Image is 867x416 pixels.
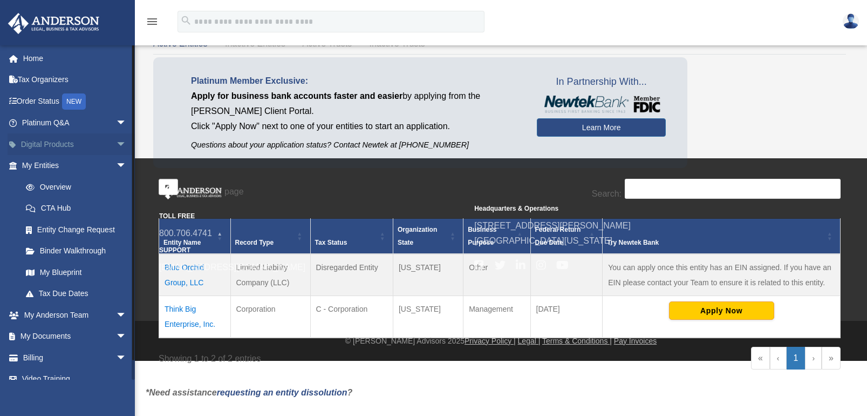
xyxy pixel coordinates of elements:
[116,304,138,326] span: arrow_drop_down
[116,347,138,369] span: arrow_drop_down
[191,119,521,134] p: Click "Apply Now" next to one of your entities to start an application.
[474,221,631,230] a: [STREET_ADDRESS][PERSON_NAME]
[8,155,138,177] a: My Entitiesarrow_drop_down
[191,73,521,89] p: Platinum Member Exclusive:
[465,337,516,345] a: Privacy Policy |
[15,219,138,240] a: Entity Change Request
[15,261,138,283] a: My Blueprint
[370,39,425,48] span: Inactive Trusts
[15,176,132,198] a: Overview
[62,93,86,110] div: NEW
[15,283,138,305] a: Tax Due Dates
[8,326,143,347] a: My Documentsarrow_drop_down
[159,211,467,222] small: TOLL FREE
[230,296,310,338] td: Corporation
[393,296,463,338] td: [US_STATE]
[191,89,521,119] p: by applying from the [PERSON_NAME] Client Portal.
[8,304,143,326] a: My Anderson Teamarrow_drop_down
[669,301,774,320] button: Apply Now
[770,347,787,370] a: Previous
[8,48,143,69] a: Home
[159,263,305,272] a: [EMAIL_ADDRESS][DOMAIN_NAME]
[463,296,530,338] td: Management
[116,155,138,177] span: arrow_drop_down
[5,13,103,34] img: Anderson Advisors Platinum Portal
[843,14,859,29] img: User Pic
[474,236,612,245] a: [GEOGRAPHIC_DATA][US_STATE]
[180,15,192,26] i: search
[146,15,159,28] i: menu
[153,39,207,48] span: Active Entities
[822,347,841,370] a: Last
[116,326,138,348] span: arrow_drop_down
[530,296,603,338] td: [DATE]
[474,203,782,214] small: Headquarters & Operations
[518,337,541,345] a: Legal |
[537,118,666,137] a: Learn More
[217,388,347,397] a: requesting an entity dissolution
[159,347,491,366] div: Showing 1 to 2 of 2 entries
[787,347,805,370] a: 1
[8,90,143,112] a: Order StatusNEW
[191,138,521,152] p: Questions about your application status? Contact Newtek at [PHONE_NUMBER]
[191,91,402,100] span: Apply for business bank accounts faster and easier
[614,337,657,345] a: Pay Invoices
[303,39,352,48] span: Active Trusts
[537,73,666,91] span: In Partnership With...
[8,69,143,91] a: Tax Organizers
[146,19,159,28] a: menu
[542,96,660,113] img: NewtekBankLogoSM.png
[15,198,138,219] a: CTA Hub
[225,39,285,48] span: Inactive Entities
[15,240,138,262] a: Binder Walkthrough
[146,388,352,397] em: *Need assistance ?
[8,133,143,155] a: Digital Productsarrow_drop_down
[805,347,822,370] a: Next
[8,347,143,368] a: Billingarrow_drop_down
[8,112,143,134] a: Platinum Q&Aarrow_drop_down
[159,185,224,199] img: Anderson Advisors Platinum Portal
[310,296,393,338] td: C - Corporation
[159,245,467,256] small: SUPPORT
[116,112,138,135] span: arrow_drop_down
[135,334,867,348] div: © [PERSON_NAME] Advisors 2025
[159,229,212,238] a: 800.706.4741
[542,337,612,345] a: Terms & Conditions |
[8,368,143,390] a: Video Training
[116,133,138,156] span: arrow_drop_down
[751,347,770,370] a: First
[159,296,231,338] td: Think Big Enterprise, Inc.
